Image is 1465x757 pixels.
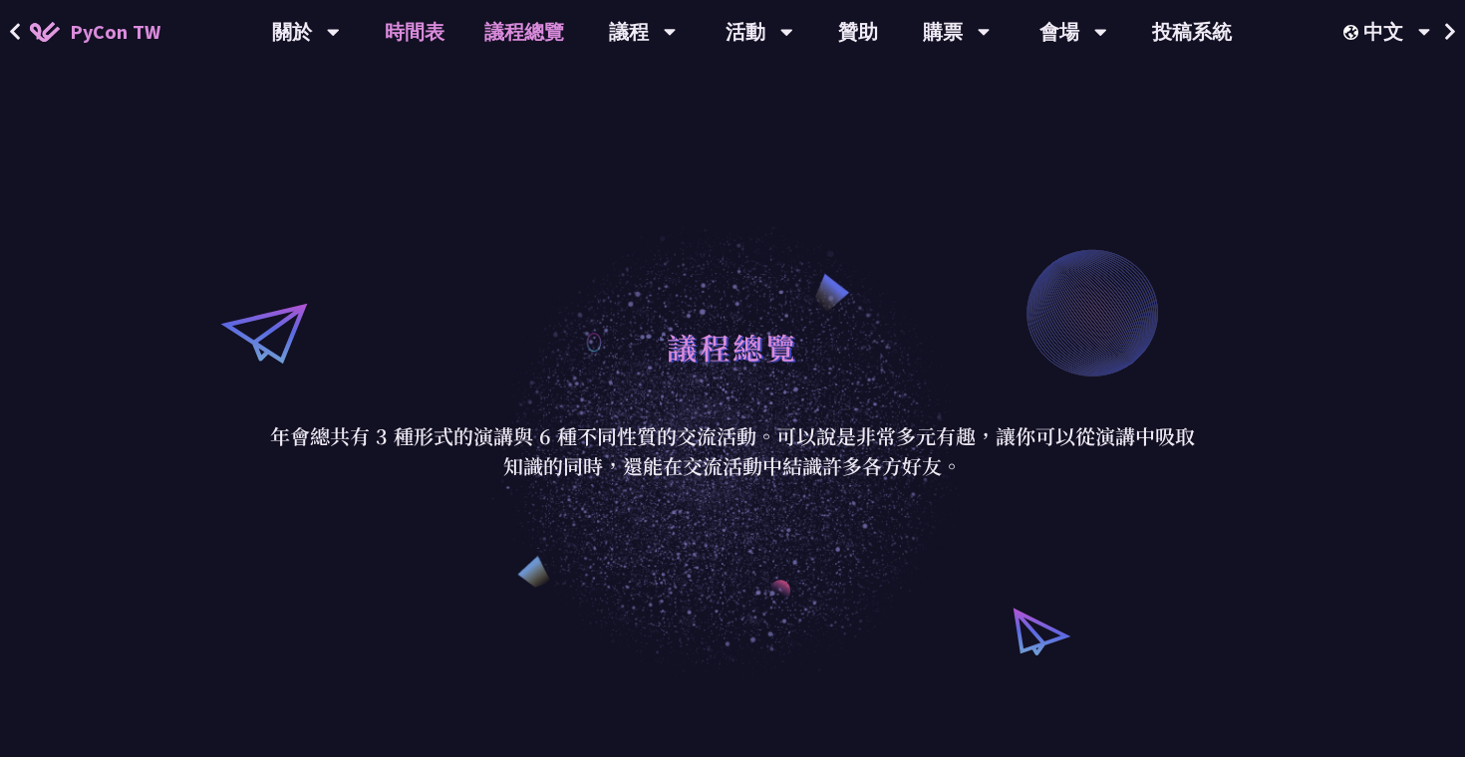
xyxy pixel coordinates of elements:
[30,22,60,42] img: Home icon of PyCon TW 2025
[269,421,1196,481] p: 年會總共有 3 種形式的演講與 6 種不同性質的交流活動。可以說是非常多元有趣，讓你可以從演講中吸取知識的同時，還能在交流活動中結識許多各方好友。
[70,17,160,47] span: PyCon TW
[1343,25,1363,40] img: Locale Icon
[10,7,180,57] a: PyCon TW
[667,317,798,377] h1: 議程總覽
